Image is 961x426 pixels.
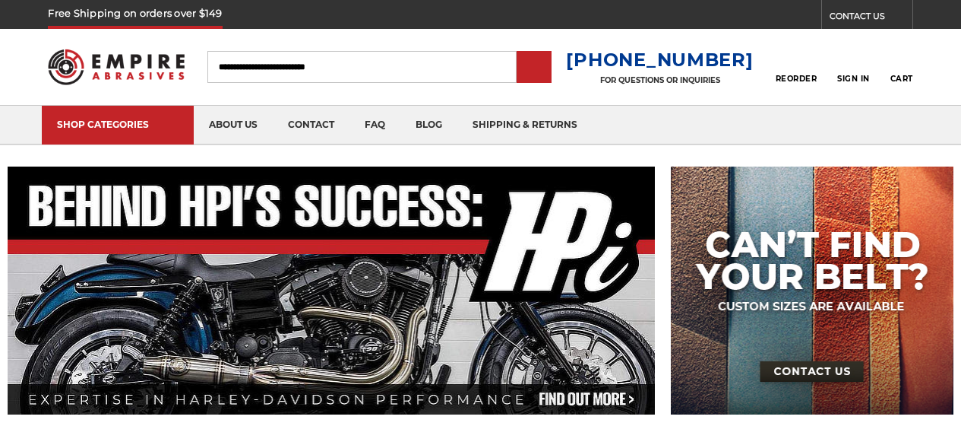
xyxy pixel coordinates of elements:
[566,49,753,71] a: [PHONE_NUMBER]
[566,75,753,85] p: FOR QUESTIONS OR INQUIRIES
[8,167,655,415] img: Banner for an interview featuring Horsepower Inc who makes Harley performance upgrades featured o...
[194,106,273,145] a: about us
[776,50,817,83] a: Reorder
[57,119,179,130] div: SHOP CATEGORIES
[400,106,457,145] a: blog
[457,106,593,145] a: shipping & returns
[42,106,194,145] a: SHOP CATEGORIES
[349,106,400,145] a: faq
[273,106,349,145] a: contact
[837,74,870,84] span: Sign In
[671,167,953,415] img: promo banner for custom belts.
[890,74,913,84] span: Cart
[519,52,549,83] input: Submit
[776,74,817,84] span: Reorder
[890,50,913,84] a: Cart
[48,40,184,94] img: Empire Abrasives
[830,8,912,29] a: CONTACT US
